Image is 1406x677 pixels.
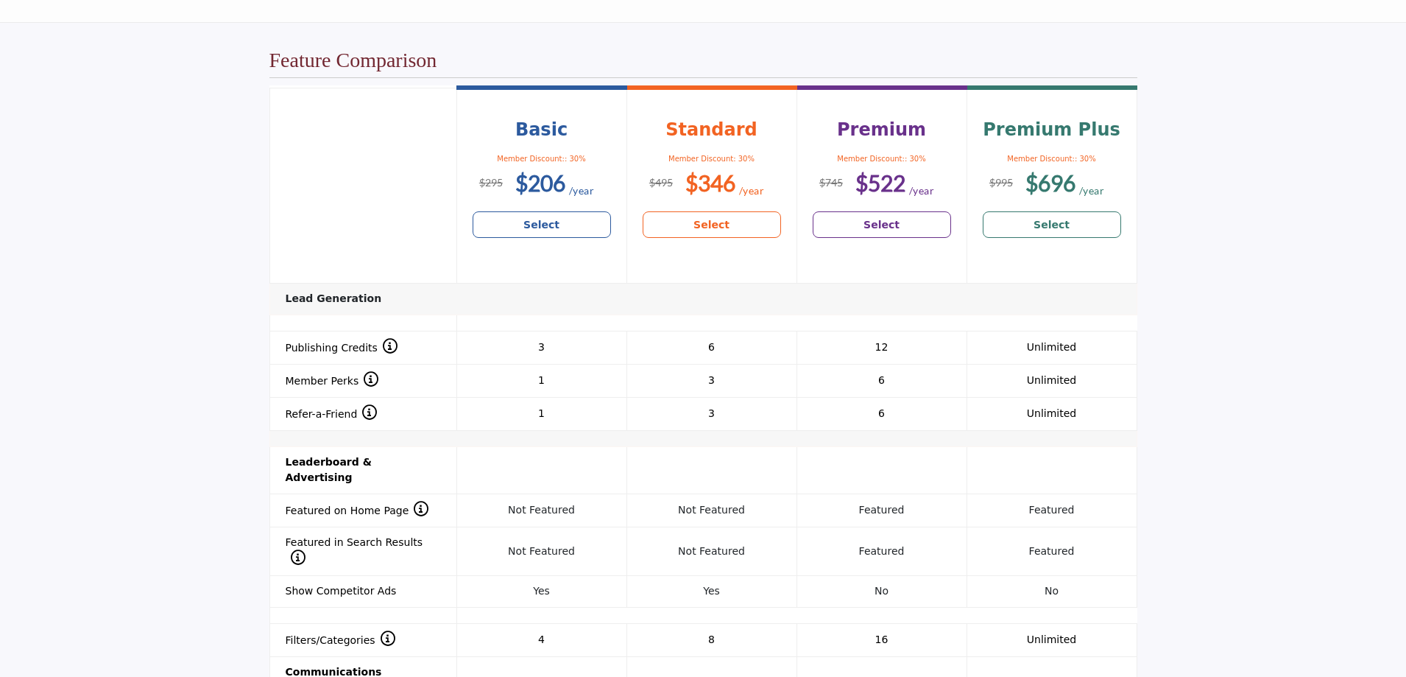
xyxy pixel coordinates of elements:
span: Featured [1029,504,1075,516]
b: Standard [665,119,757,140]
span: 1 [538,374,545,386]
a: Select [813,211,951,238]
span: Member Discount:: 30% [837,155,925,163]
b: $522 [855,169,905,196]
b: Select [693,217,730,233]
span: Member Discount:: 30% [1007,155,1095,163]
b: Premium [837,119,926,140]
sup: $745 [819,176,843,189]
span: Unlimited [1027,374,1076,386]
span: Member Discount: 30% [668,155,755,163]
span: Not Featured [678,504,745,516]
b: $346 [685,169,735,196]
td: Lead Generation [269,283,1137,315]
span: Not Featured [508,545,575,557]
span: No [875,585,889,597]
span: Member Perks [286,375,379,387]
span: Member Discount:: 30% [497,155,585,163]
b: $206 [515,169,565,196]
span: Featured in Search Results [286,536,423,565]
b: $696 [1025,169,1075,196]
span: 1 [538,407,545,419]
sub: /year [569,184,595,197]
sub: /year [739,184,765,197]
b: Basic [515,119,568,140]
span: Featured [859,545,905,557]
span: Not Featured [508,504,575,516]
sup: $495 [649,176,673,189]
span: 3 [708,374,715,386]
a: Select [473,211,611,238]
b: Premium Plus [983,119,1120,140]
span: 6 [878,407,885,419]
span: Yes [533,585,550,597]
span: Featured on Home Page [286,505,429,516]
b: Select [523,217,559,233]
b: Select [863,217,900,233]
a: Select [983,211,1121,238]
span: 12 [875,341,889,353]
span: Refer-a-Friend [286,408,378,420]
span: Filters/Categories [286,634,395,646]
span: 3 [708,407,715,419]
span: 6 [708,341,715,353]
h2: Feature Comparison [269,48,437,73]
span: 4 [538,634,545,645]
span: 8 [708,634,715,645]
b: Select [1034,217,1070,233]
sup: $295 [479,176,503,189]
span: 3 [538,341,545,353]
span: Not Featured [678,545,745,557]
span: Publishing Credits [286,342,398,354]
sub: /year [1079,184,1105,197]
span: Unlimited [1027,341,1076,353]
span: No [1045,585,1059,597]
span: Featured [1029,545,1075,557]
th: Show Competitor Ads [269,575,456,607]
strong: Leaderboard & Advertising [286,456,372,483]
a: Select [643,211,781,238]
span: Featured [859,504,905,516]
sub: /year [909,184,935,197]
span: Yes [703,585,720,597]
span: 16 [875,634,889,645]
sup: $995 [989,176,1013,189]
span: Unlimited [1027,634,1076,645]
span: 6 [878,374,885,386]
span: Unlimited [1027,407,1076,419]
